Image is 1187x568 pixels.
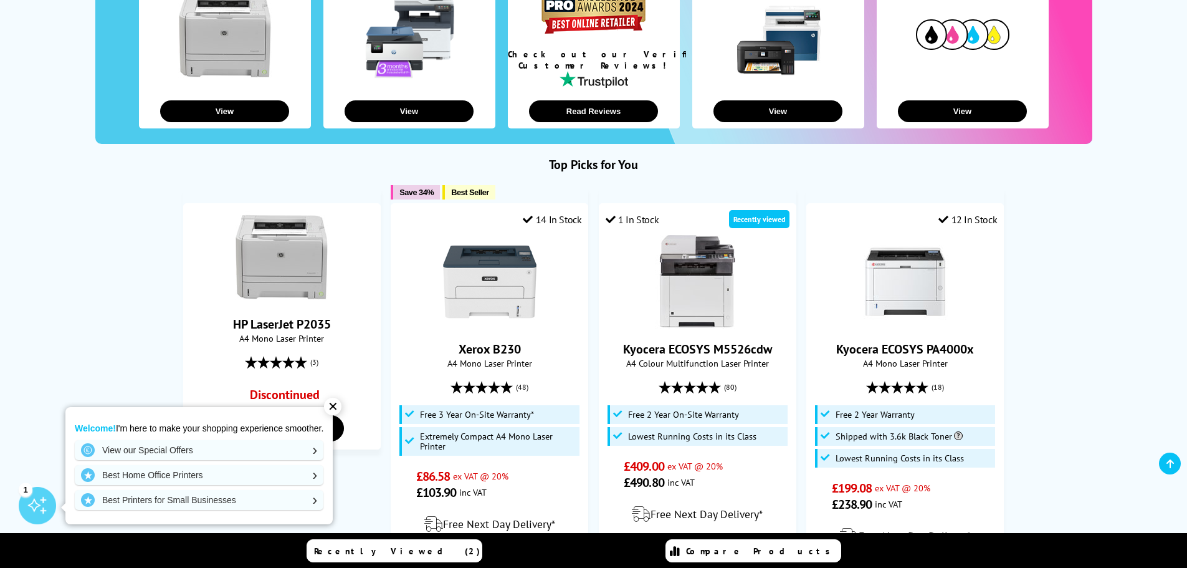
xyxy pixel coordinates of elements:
[606,213,659,226] div: 1 In Stock
[932,375,944,399] span: (18)
[836,341,974,357] a: Kyocera ECOSYS PA4000x
[606,357,789,369] span: A4 Colour Multifunction Laser Printer
[729,210,789,228] div: Recently viewed
[233,316,331,332] a: HP LaserJet P2035
[235,294,328,306] a: HP LaserJet P2035
[651,235,744,329] img: Kyocera ECOSYS M5526cdw
[623,341,772,357] a: Kyocera ECOSYS M5526cdw
[459,486,487,498] span: inc VAT
[832,480,872,496] span: £199.08
[75,440,323,460] a: View our Special Offers
[442,185,495,200] button: Best Seller
[310,350,318,374] span: (3)
[628,431,756,441] span: Lowest Running Costs in its Class
[190,332,374,344] span: A4 Mono Laser Printer
[836,410,915,420] span: Free 2 Year Warranty
[686,546,837,557] span: Compare Products
[938,213,997,226] div: 12 In Stock
[523,213,581,226] div: 14 In Stock
[398,507,581,542] div: modal_delivery
[813,519,997,554] div: modal_delivery
[606,497,789,532] div: modal_delivery
[813,357,997,369] span: A4 Mono Laser Printer
[667,476,695,488] span: inc VAT
[724,375,737,399] span: (80)
[667,460,723,472] span: ex VAT @ 20%
[451,188,489,197] span: Best Seller
[453,470,508,482] span: ex VAT @ 20%
[516,375,528,399] span: (48)
[624,474,664,491] span: £490.80
[208,387,355,409] div: Discontinued
[75,465,323,485] a: Best Home Office Printers
[529,100,658,122] button: Read Reviews
[443,235,536,329] img: Xerox B230
[75,423,116,433] strong: Welcome!
[628,410,739,420] span: Free 2 Year On-Site Warranty
[75,490,323,510] a: Best Printers for Small Businesses
[624,458,664,474] span: £409.00
[836,453,964,463] span: Lowest Running Costs in its Class
[307,539,482,562] a: Recently Viewed (2)
[160,100,289,122] button: View
[420,431,576,451] span: Extremely Compact A4 Mono Laser Printer
[713,100,842,122] button: View
[324,398,341,415] div: ✕
[875,498,902,510] span: inc VAT
[19,483,32,496] div: 1
[898,100,1027,122] button: View
[416,484,457,501] span: £103.90
[399,188,434,197] span: Save 34%
[443,319,536,331] a: Xerox B230
[314,546,480,557] span: Recently Viewed (2)
[75,423,323,434] p: I'm here to make your shopping experience smoother.
[420,410,534,420] span: Free 3 Year On-Site Warranty*
[836,431,963,441] span: Shipped with 3.6k Black Toner
[416,468,450,484] span: £86.58
[665,539,841,562] a: Compare Products
[859,319,952,331] a: Kyocera ECOSYS PA4000x
[875,482,930,494] span: ex VAT @ 20%
[398,357,581,369] span: A4 Mono Laser Printer
[651,319,744,331] a: Kyocera ECOSYS M5526cdw
[345,100,474,122] button: View
[508,49,680,71] div: Check out our Verified Customer Reviews!
[859,235,952,329] img: Kyocera ECOSYS PA4000x
[459,341,521,357] a: Xerox B230
[235,210,328,304] img: HP LaserJet P2035
[391,185,440,200] button: Save 34%
[832,496,872,513] span: £238.90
